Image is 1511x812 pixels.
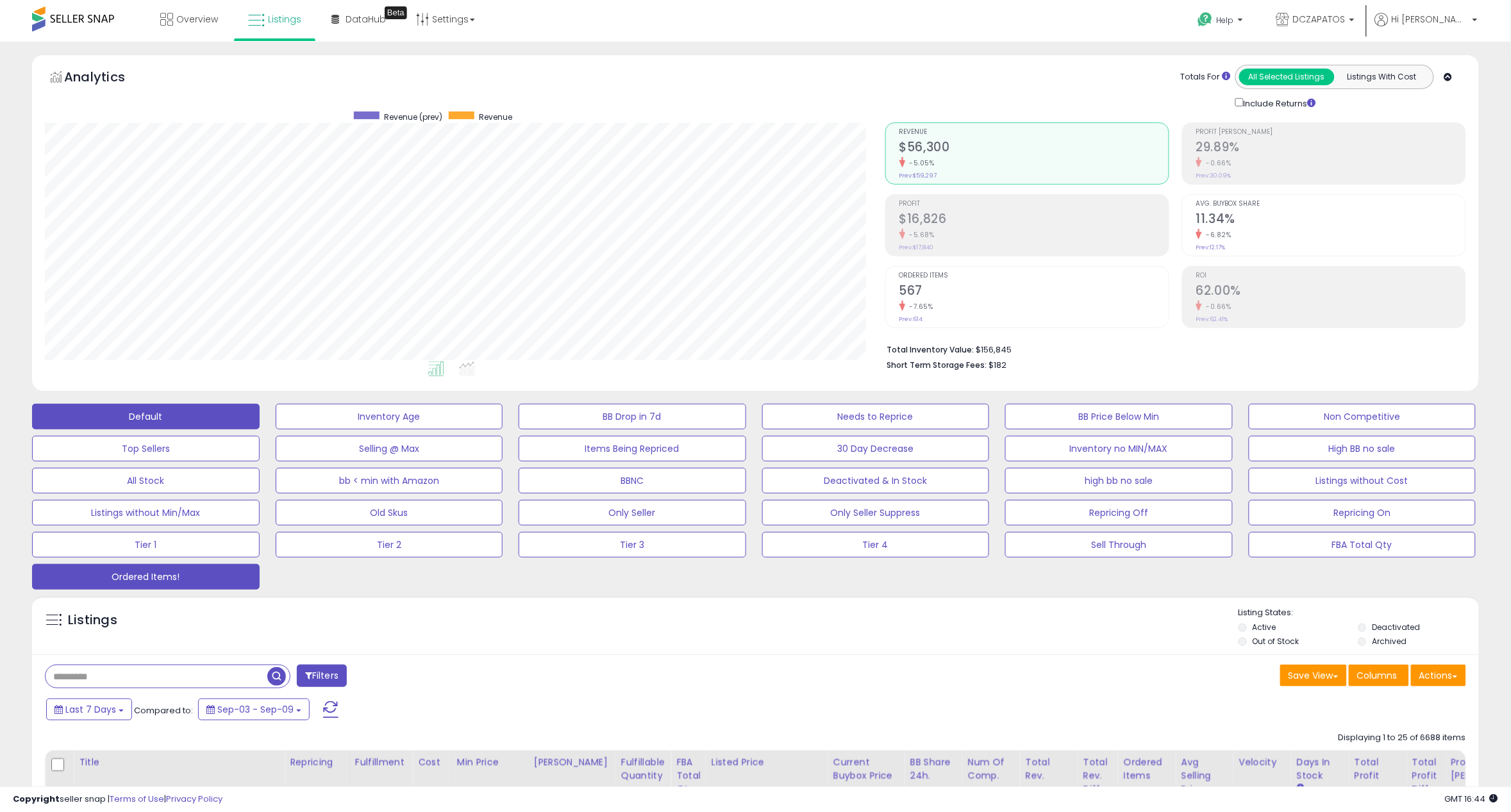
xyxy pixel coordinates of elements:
[385,6,407,19] div: Tooltip anchor
[13,793,222,806] div: seller snap | |
[1196,244,1226,251] small: Prev: 12.17%
[1202,230,1231,240] small: -6.82%
[899,211,1169,229] h2: $16,826
[519,404,746,429] button: BB Drop in 7d
[1124,756,1171,783] div: Ordered Items
[13,793,60,805] strong: Copyright
[32,404,260,429] button: Default
[1249,532,1476,558] button: FBA Total Qty
[989,359,1007,371] span: $182
[479,112,512,122] span: Revenue
[1445,793,1498,805] span: 2025-09-17 16:44 GMT
[899,244,934,251] small: Prev: $17,840
[1249,468,1476,493] button: Listings without Cost
[1253,622,1276,633] label: Active
[198,699,310,720] button: Sep-03 - Sep-09
[1249,436,1476,461] button: High BB no sale
[887,360,987,370] b: Short Term Storage Fees:
[899,172,937,179] small: Prev: $59,297
[176,13,218,26] span: Overview
[1083,756,1113,796] div: Total Rev. Diff.
[519,532,746,558] button: Tier 3
[1188,2,1256,42] a: Help
[899,315,923,323] small: Prev: 614
[276,436,503,461] button: Selling @ Max
[1373,622,1421,633] label: Deactivated
[519,468,746,493] button: BBNC
[1202,158,1231,168] small: -0.66%
[276,468,503,493] button: bb < min with Amazon
[762,468,990,493] button: Deactivated & In Stock
[1181,71,1231,83] div: Totals For
[134,704,193,717] span: Compared to:
[1239,607,1479,619] p: Listing States:
[110,793,164,805] a: Terms of Use
[762,436,990,461] button: 30 Day Decrease
[1339,732,1466,744] div: Displaying 1 to 25 of 6688 items
[46,699,132,720] button: Last 7 Days
[1239,756,1286,769] div: Velocity
[1334,69,1430,85] button: Listings With Cost
[276,532,503,558] button: Tier 2
[1005,436,1233,461] button: Inventory no MIN/MAX
[1196,129,1465,136] span: Profit [PERSON_NAME]
[899,201,1169,208] span: Profit
[1005,500,1233,526] button: Repricing Off
[32,500,260,526] button: Listings without Min/Max
[355,756,407,769] div: Fulfillment
[899,140,1169,157] h2: $56,300
[1373,636,1407,647] label: Archived
[1357,669,1398,682] span: Columns
[1217,15,1234,26] span: Help
[905,302,933,311] small: -7.65%
[762,500,990,526] button: Only Seller Suppress
[1349,665,1409,686] button: Columns
[1196,283,1465,301] h2: 62.00%
[762,404,990,429] button: Needs to Reprice
[621,756,665,783] div: Fulfillable Quantity
[676,756,701,796] div: FBA Total Qty
[65,703,116,716] span: Last 7 Days
[32,468,260,493] button: All Stock
[1249,404,1476,429] button: Non Competitive
[297,665,347,687] button: Filters
[1196,211,1465,229] h2: 11.34%
[899,272,1169,279] span: Ordered Items
[32,436,260,461] button: Top Sellers
[1226,95,1332,110] div: Include Returns
[64,68,150,89] h5: Analytics
[217,703,294,716] span: Sep-03 - Sep-09
[899,129,1169,136] span: Revenue
[519,500,746,526] button: Only Seller
[79,756,279,769] div: Title
[1005,468,1233,493] button: high bb no sale
[1392,13,1469,26] span: Hi [PERSON_NAME]
[712,756,822,769] div: Listed Price
[1181,756,1228,796] div: Avg Selling Price
[166,793,222,805] a: Privacy Policy
[1196,201,1465,208] span: Avg. Buybox Share
[899,283,1169,301] h2: 567
[1355,756,1401,783] div: Total Profit
[833,756,899,783] div: Current Buybox Price
[276,404,503,429] button: Inventory Age
[346,13,386,26] span: DataHub
[1196,172,1231,179] small: Prev: 30.09%
[1196,140,1465,157] h2: 29.89%
[910,756,957,783] div: BB Share 24h.
[1005,532,1233,558] button: Sell Through
[276,500,503,526] button: Old Skus
[268,13,301,26] span: Listings
[1411,665,1466,686] button: Actions
[905,230,935,240] small: -5.68%
[1196,315,1228,323] small: Prev: 62.41%
[418,756,446,769] div: Cost
[1026,756,1073,783] div: Total Rev.
[1253,636,1299,647] label: Out of Stock
[1249,500,1476,526] button: Repricing On
[32,564,260,590] button: Ordered Items!
[1239,69,1335,85] button: All Selected Listings
[68,611,117,629] h5: Listings
[887,341,1457,356] li: $156,845
[534,756,610,769] div: [PERSON_NAME]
